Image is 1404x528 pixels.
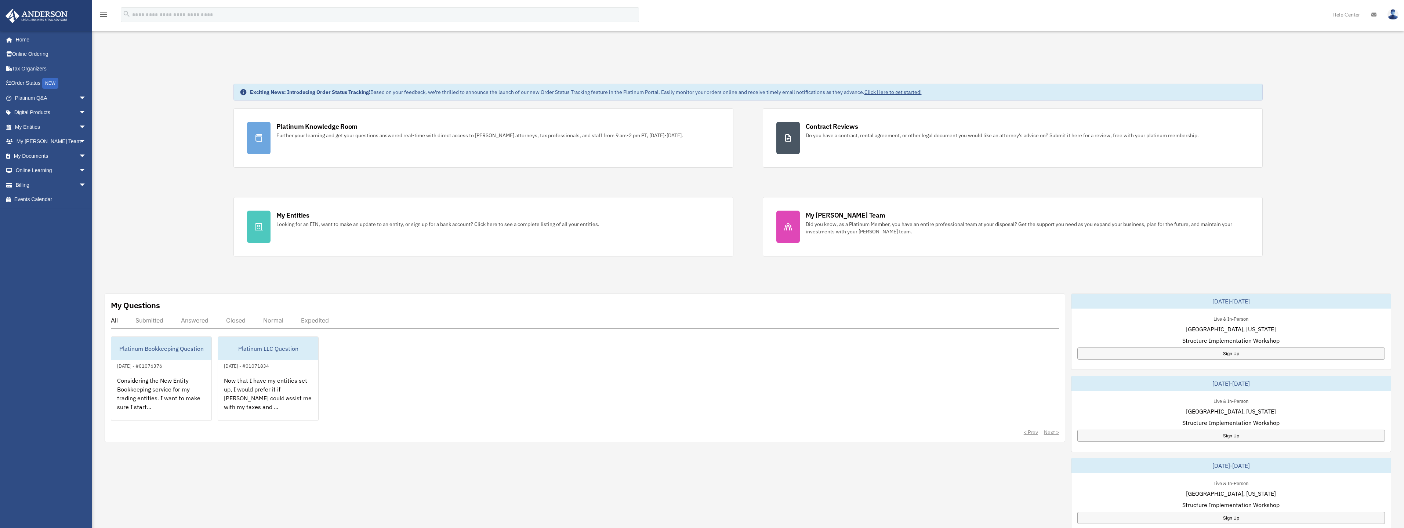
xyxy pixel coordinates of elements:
span: [GEOGRAPHIC_DATA], [US_STATE] [1186,325,1276,334]
div: Based on your feedback, we're thrilled to announce the launch of our new Order Status Tracking fe... [250,88,922,96]
div: [DATE]-[DATE] [1071,294,1391,309]
span: arrow_drop_down [79,178,94,193]
div: My Questions [111,300,160,311]
a: My Entitiesarrow_drop_down [5,120,97,134]
span: Structure Implementation Workshop [1182,418,1280,427]
a: Sign Up [1077,512,1385,524]
div: Platinum Knowledge Room [276,122,358,131]
a: Events Calendar [5,192,97,207]
span: arrow_drop_down [79,91,94,106]
span: [GEOGRAPHIC_DATA], [US_STATE] [1186,407,1276,416]
div: My [PERSON_NAME] Team [806,211,885,220]
div: Submitted [135,317,163,324]
div: Live & In-Person [1208,479,1254,487]
div: Answered [181,317,208,324]
div: Now that I have my entities set up, I would prefer it if [PERSON_NAME] could assist me with my ta... [218,370,318,427]
a: menu [99,13,108,19]
a: Sign Up [1077,430,1385,442]
a: Platinum Bookkeeping Question[DATE] - #01076376Considering the New Entity Bookkeeping service for... [111,336,212,421]
div: Live & In-Person [1208,397,1254,404]
span: arrow_drop_down [79,105,94,120]
div: Platinum Bookkeeping Question [111,337,211,360]
img: User Pic [1387,9,1398,20]
div: Further your learning and get your questions answered real-time with direct access to [PERSON_NAM... [276,132,683,139]
div: All [111,317,118,324]
div: Expedited [301,317,329,324]
span: arrow_drop_down [79,120,94,135]
a: Platinum Q&Aarrow_drop_down [5,91,97,105]
span: Structure Implementation Workshop [1182,500,1280,509]
div: Do you have a contract, rental agreement, or other legal document you would like an attorney's ad... [806,132,1199,139]
div: Looking for an EIN, want to make an update to an entity, or sign up for a bank account? Click her... [276,221,599,228]
a: Platinum Knowledge Room Further your learning and get your questions answered real-time with dire... [233,108,733,168]
a: Order StatusNEW [5,76,97,91]
i: search [123,10,131,18]
a: Digital Productsarrow_drop_down [5,105,97,120]
div: Live & In-Person [1208,314,1254,322]
a: Home [5,32,94,47]
div: Did you know, as a Platinum Member, you have an entire professional team at your disposal? Get th... [806,221,1249,235]
div: Contract Reviews [806,122,858,131]
div: My Entities [276,211,309,220]
strong: Exciting News: Introducing Order Status Tracking! [250,89,370,95]
a: Online Ordering [5,47,97,62]
i: menu [99,10,108,19]
a: Tax Organizers [5,61,97,76]
div: NEW [42,78,58,89]
a: My [PERSON_NAME] Teamarrow_drop_down [5,134,97,149]
a: Contract Reviews Do you have a contract, rental agreement, or other legal document you would like... [763,108,1263,168]
img: Anderson Advisors Platinum Portal [3,9,70,23]
a: My Documentsarrow_drop_down [5,149,97,163]
div: Normal [263,317,283,324]
span: [GEOGRAPHIC_DATA], [US_STATE] [1186,489,1276,498]
a: Online Learningarrow_drop_down [5,163,97,178]
div: [DATE] - #01071834 [218,361,275,369]
span: arrow_drop_down [79,134,94,149]
div: [DATE] - #01076376 [111,361,168,369]
a: Sign Up [1077,347,1385,360]
a: Click Here to get started! [864,89,922,95]
div: [DATE]-[DATE] [1071,376,1391,391]
span: arrow_drop_down [79,163,94,178]
div: Considering the New Entity Bookkeeping service for my trading entities. I want to make sure I sta... [111,370,211,427]
span: arrow_drop_down [79,149,94,164]
div: Platinum LLC Question [218,337,318,360]
div: Closed [226,317,246,324]
a: Platinum LLC Question[DATE] - #01071834Now that I have my entities set up, I would prefer it if [... [218,336,319,421]
div: [DATE]-[DATE] [1071,458,1391,473]
a: My [PERSON_NAME] Team Did you know, as a Platinum Member, you have an entire professional team at... [763,197,1263,256]
a: My Entities Looking for an EIN, want to make an update to an entity, or sign up for a bank accoun... [233,197,733,256]
span: Structure Implementation Workshop [1182,336,1280,345]
a: Billingarrow_drop_down [5,178,97,192]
